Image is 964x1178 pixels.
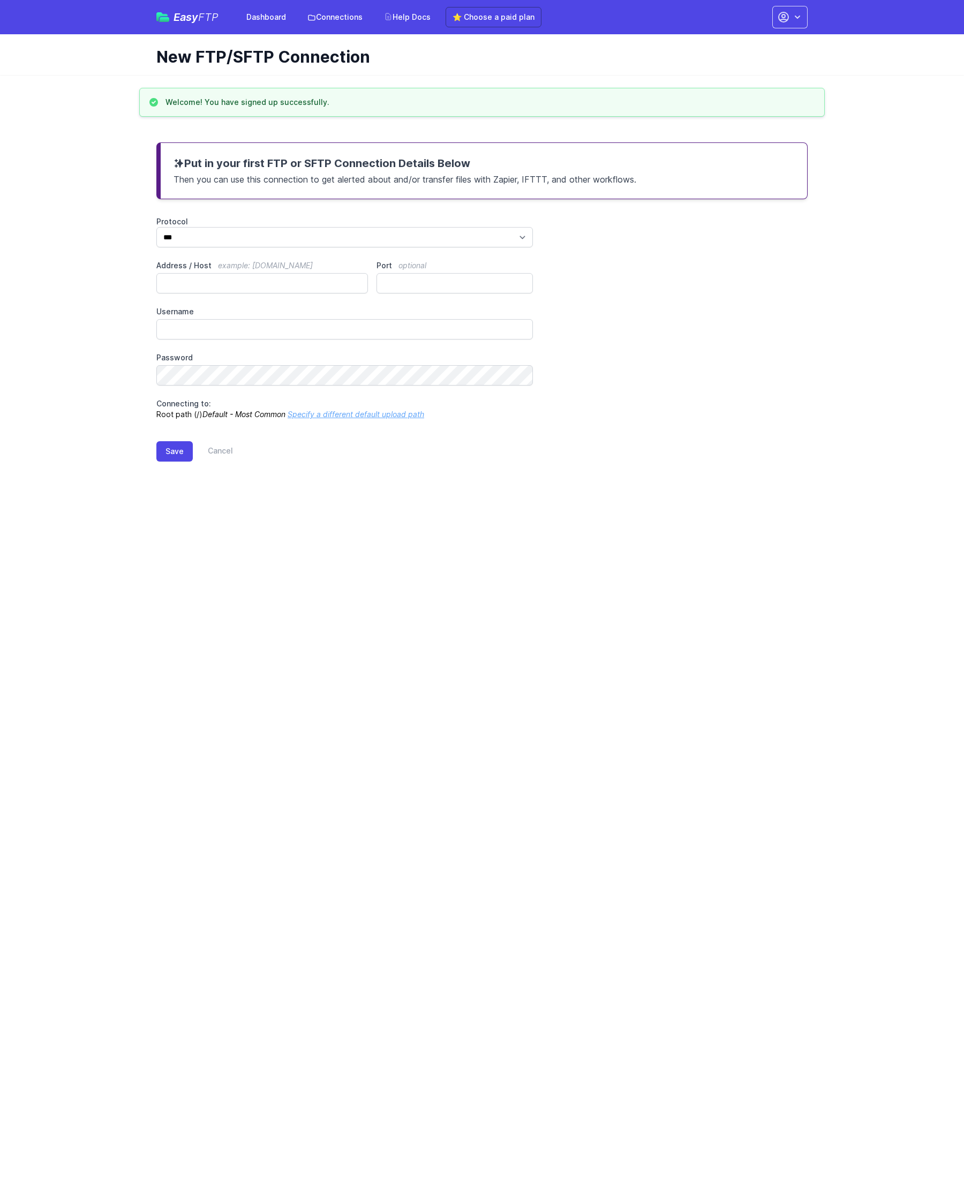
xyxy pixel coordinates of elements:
a: Dashboard [240,7,292,27]
button: Save [156,441,193,462]
p: Root path (/) [156,398,533,420]
a: EasyFTP [156,12,219,22]
a: ⭐ Choose a paid plan [446,7,541,27]
h3: Welcome! You have signed up successfully. [165,97,329,108]
a: Specify a different default upload path [288,410,424,419]
label: Address / Host [156,260,368,271]
a: Connections [301,7,369,27]
label: Protocol [156,216,533,227]
a: Cancel [193,441,233,462]
span: optional [398,261,426,270]
span: Easy [174,12,219,22]
label: Password [156,352,533,363]
h1: New FTP/SFTP Connection [156,47,799,66]
span: example: [DOMAIN_NAME] [218,261,313,270]
a: Help Docs [378,7,437,27]
span: FTP [198,11,219,24]
h3: Put in your first FTP or SFTP Connection Details Below [174,156,794,171]
label: Username [156,306,533,317]
p: Then you can use this connection to get alerted about and/or transfer files with Zapier, IFTTT, a... [174,171,794,186]
span: Connecting to: [156,399,211,408]
i: Default - Most Common [202,410,285,419]
img: easyftp_logo.png [156,12,169,22]
label: Port [376,260,533,271]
